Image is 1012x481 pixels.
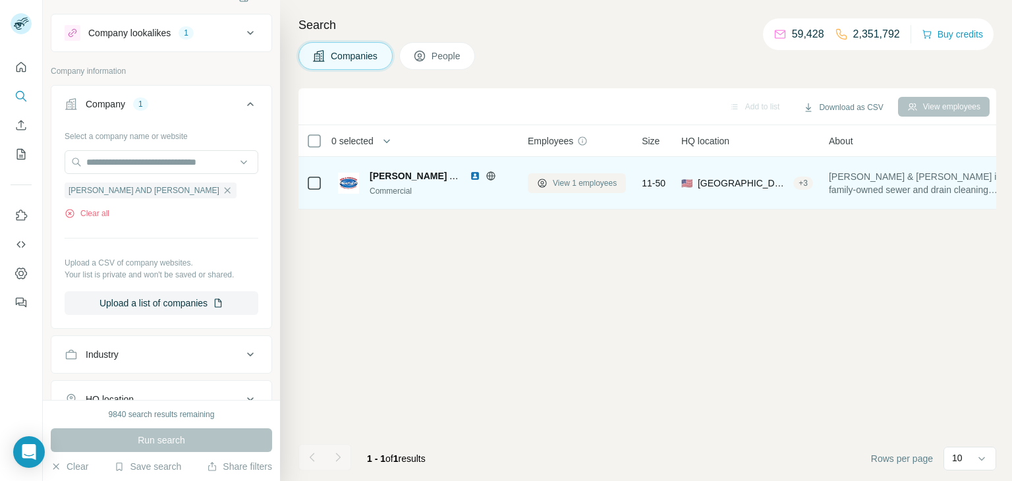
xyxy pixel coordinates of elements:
span: [PERSON_NAME] AND [PERSON_NAME] [69,184,219,196]
button: Download as CSV [794,98,892,117]
span: HQ location [681,134,729,148]
button: Search [11,84,32,108]
button: Use Surfe on LinkedIn [11,204,32,227]
p: 10 [952,451,963,465]
button: Upload a list of companies [65,291,258,315]
span: 🇺🇸 [681,177,692,190]
button: Clear all [65,208,109,219]
span: [PERSON_NAME] AND [PERSON_NAME] [370,171,549,181]
button: Feedback [11,291,32,314]
div: Open Intercom Messenger [13,436,45,468]
button: View 1 employees [528,173,626,193]
span: of [385,453,393,464]
button: HQ location [51,383,271,415]
span: 0 selected [331,134,374,148]
div: + 3 [793,177,813,189]
button: Use Surfe API [11,233,32,256]
p: 2,351,792 [853,26,900,42]
span: 11-50 [642,177,665,190]
button: Company1 [51,88,271,125]
span: View 1 employees [553,177,617,189]
span: results [367,453,426,464]
button: Industry [51,339,271,370]
span: Size [642,134,660,148]
img: Logo of Reid AND Pederson Drainage [338,173,359,194]
h4: Search [298,16,996,34]
span: 1 [393,453,399,464]
span: Rows per page [871,452,933,465]
p: Upload a CSV of company websites. [65,257,258,269]
p: Your list is private and won't be saved or shared. [65,269,258,281]
div: Industry [86,348,119,361]
button: Company lookalikes1 [51,17,271,49]
button: Dashboard [11,262,32,285]
div: HQ location [86,393,134,406]
span: 1 - 1 [367,453,385,464]
span: People [432,49,462,63]
button: Save search [114,460,181,473]
div: Select a company name or website [65,125,258,142]
button: Share filters [207,460,272,473]
span: [GEOGRAPHIC_DATA], [US_STATE] [698,177,788,190]
div: Company lookalikes [88,26,171,40]
span: Employees [528,134,573,148]
button: Enrich CSV [11,113,32,137]
div: Commercial [370,185,512,197]
img: LinkedIn logo [470,171,480,181]
button: Quick start [11,55,32,79]
div: Company [86,98,125,111]
button: Clear [51,460,88,473]
div: 1 [133,98,148,110]
button: My lists [11,142,32,166]
p: Company information [51,65,272,77]
div: 1 [179,27,194,39]
span: About [829,134,853,148]
button: Buy credits [922,25,983,43]
div: 9840 search results remaining [109,409,215,420]
span: Companies [331,49,379,63]
p: 59,428 [792,26,824,42]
